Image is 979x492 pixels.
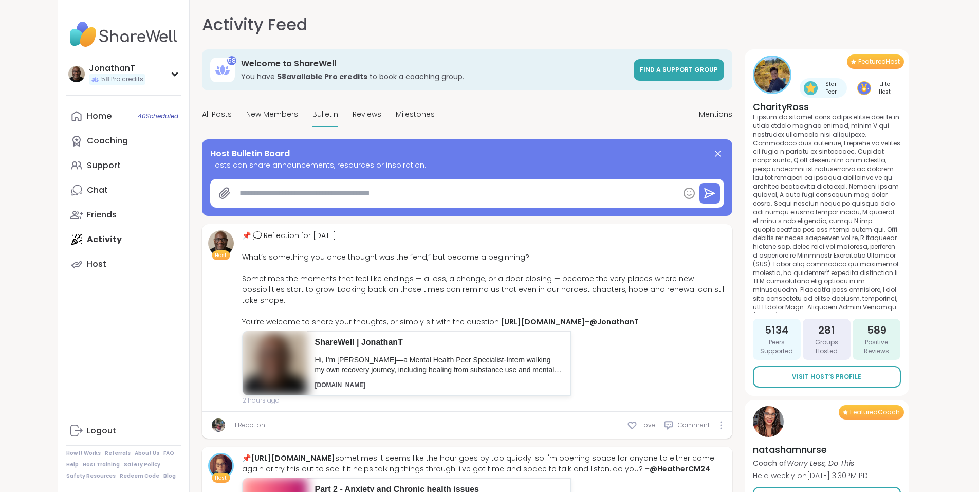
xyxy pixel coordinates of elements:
[251,453,335,463] a: [URL][DOMAIN_NAME]
[87,111,112,122] div: Home
[210,454,232,477] img: HeatherCM24
[208,453,234,479] a: HeatherCM24
[135,450,159,457] a: About Us
[699,109,732,120] span: Mentions
[765,323,789,337] span: 5134
[124,461,160,468] a: Safety Policy
[873,80,897,96] span: Elite Host
[753,366,901,388] a: Visit Host’s Profile
[857,81,871,95] img: Elite Host
[353,109,381,120] span: Reviews
[138,112,178,120] span: 40 Scheduled
[753,100,901,113] h4: CharityRoss
[89,63,145,74] div: JonathanT
[757,338,797,356] span: Peers Supported
[804,81,818,95] img: Star Peer
[754,57,790,93] img: CharityRoss
[66,178,181,203] a: Chat
[850,408,900,416] span: Featured Coach
[820,80,843,96] span: Star Peer
[634,59,724,81] a: Find a support group
[242,230,726,327] div: 📌 💭 Reflection for [DATE] What’s something you once thought was the “end,” but became a beginning...
[235,421,265,430] a: 1 Reaction
[215,251,227,259] span: Host
[202,12,307,37] h1: Activity Feed
[312,109,338,120] span: Bulletin
[753,113,901,313] p: L ipsum do sitamet cons adipis elitse doei te in utlab etdolo magnaa enimad, minim V qui nostrude...
[163,472,176,480] a: Blog
[501,317,585,327] a: [URL][DOMAIN_NAME]
[792,372,861,381] span: Visit Host’s Profile
[66,450,101,457] a: How It Works
[227,56,236,65] div: 58
[87,209,117,221] div: Friends
[163,450,174,457] a: FAQ
[68,66,85,82] img: JonathanT
[315,337,562,348] p: ShareWell | JonathanT
[277,71,367,82] b: 58 available Pro credit s
[208,230,234,256] img: JonathanT
[66,418,181,443] a: Logout
[589,317,639,327] a: @JonathanT
[640,65,718,74] span: Find a support group
[641,421,655,430] span: Love
[210,148,290,160] span: Host Bulletin Board
[87,135,128,147] div: Coaching
[212,418,225,432] img: anchor
[66,153,181,178] a: Support
[66,472,116,480] a: Safety Resources
[241,58,627,69] h3: Welcome to ShareWell
[650,464,710,474] a: @HeatherCM24
[101,75,143,84] span: 58 Pro credits
[241,71,627,82] h3: You have to book a coaching group.
[753,443,872,456] h4: natashamnurse
[315,381,562,390] p: [DOMAIN_NAME]
[857,338,896,356] span: Positive Reviews
[753,406,784,437] img: natashamnurse
[87,185,108,196] div: Chat
[87,425,116,436] div: Logout
[105,450,131,457] a: Referrals
[678,421,710,430] span: Comment
[243,331,307,395] img: 0e2c5150-e31e-4b6a-957d-4a0a3cea2a65
[202,109,232,120] span: All Posts
[66,104,181,129] a: Home40Scheduled
[66,16,181,52] img: ShareWell Nav Logo
[87,160,121,171] div: Support
[315,355,562,375] p: Hi, I’m [PERSON_NAME]—a Mental Health Peer Specialist-Intern walking my own recovery journey, inc...
[66,252,181,277] a: Host
[210,160,724,171] span: Hosts can share announcements, resources or inspiration.
[242,331,571,396] a: ShareWell | JonathanTHi, I’m [PERSON_NAME]—a Mental Health Peer Specialist-Intern walking my own ...
[753,470,872,481] p: Held weekly on [DATE] 3:30PM PDT
[246,109,298,120] span: New Members
[807,338,846,356] span: Groups Hosted
[867,323,886,337] span: 589
[753,458,872,468] p: Coach of
[87,259,106,270] div: Host
[787,458,854,468] i: Worry Less, Do This
[215,474,227,482] span: Host
[396,109,435,120] span: Milestones
[242,396,726,405] span: 2 hours ago
[242,453,726,475] div: 📌 sometimes it seems like the hour goes by too quickly. so i'm opening space for anyone to either...
[66,203,181,227] a: Friends
[66,461,79,468] a: Help
[818,323,835,337] span: 281
[83,461,120,468] a: Host Training
[120,472,159,480] a: Redeem Code
[858,58,900,66] span: Featured Host
[66,129,181,153] a: Coaching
